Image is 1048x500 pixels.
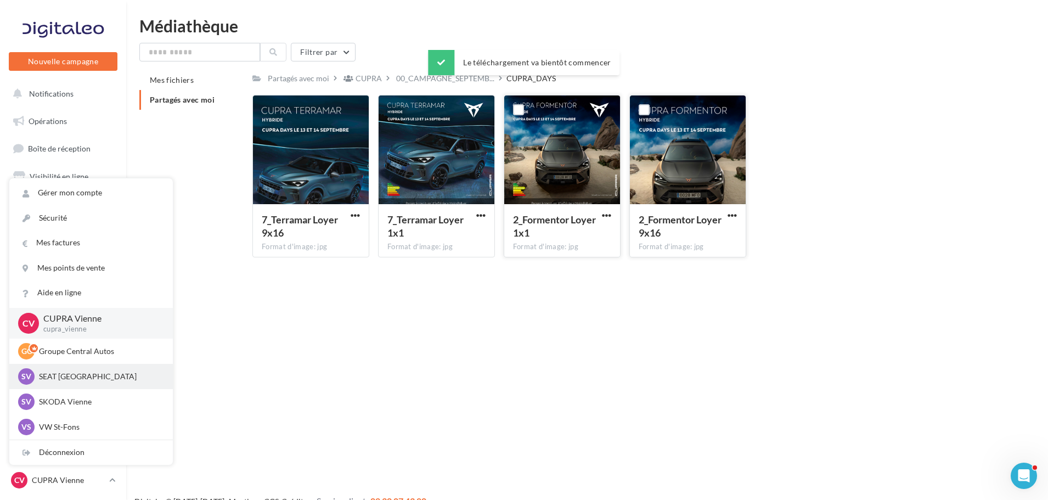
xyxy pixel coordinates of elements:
a: Opérations [7,110,120,133]
a: PLV et print personnalisable [7,301,120,334]
a: Visibilité en ligne [7,165,120,188]
a: Sécurité [9,206,173,231]
span: Partagés avec moi [150,95,215,104]
a: Boîte de réception [7,137,120,160]
div: CUPRA [356,73,382,84]
span: CV [14,475,25,486]
div: Format d'image: jpg [639,242,737,252]
span: GC [21,346,32,357]
a: Aide en ligne [9,280,173,305]
span: 00_CAMPAGNE_SEPTEMB... [396,73,494,84]
span: SV [21,396,31,407]
div: Format d'image: jpg [513,242,611,252]
a: Calendrier [7,274,120,297]
p: cupra_vienne [43,324,155,334]
span: Opérations [29,116,67,126]
span: Notifications [29,89,74,98]
div: Le téléchargement va bientôt commencer [428,50,619,75]
div: Format d'image: jpg [387,242,486,252]
div: Format d'image: jpg [262,242,360,252]
button: Notifications [7,82,115,105]
a: Campagnes DataOnDemand [7,338,120,370]
a: Mes factures [9,231,173,255]
iframe: Intercom live chat [1011,463,1037,489]
div: Déconnexion [9,440,173,465]
span: CV [22,317,35,329]
span: SV [21,371,31,382]
span: 2_Formentor Loyer 9x16 [639,214,722,239]
p: CUPRA Vienne [32,475,105,486]
p: VW St-Fons [39,422,160,432]
div: Partagés avec moi [268,73,329,84]
a: Contacts [7,220,120,243]
p: SEAT [GEOGRAPHIC_DATA] [39,371,160,382]
p: Groupe Central Autos [39,346,160,357]
span: 7_Terramar Loyer 1x1 [387,214,464,239]
a: Mes points de vente [9,256,173,280]
span: VS [21,422,31,432]
a: CV CUPRA Vienne [9,470,117,491]
button: Nouvelle campagne [9,52,117,71]
span: 7_Terramar Loyer 9x16 [262,214,338,239]
p: CUPRA Vienne [43,312,155,325]
a: Médiathèque [7,247,120,270]
span: Mes fichiers [150,75,194,85]
span: Boîte de réception [28,144,91,153]
span: 2_Formentor Loyer 1x1 [513,214,596,239]
span: Visibilité en ligne [30,172,88,181]
a: Campagnes [7,193,120,216]
button: Filtrer par [291,43,356,61]
div: Médiathèque [139,18,1035,34]
p: SKODA Vienne [39,396,160,407]
a: Gérer mon compte [9,181,173,205]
